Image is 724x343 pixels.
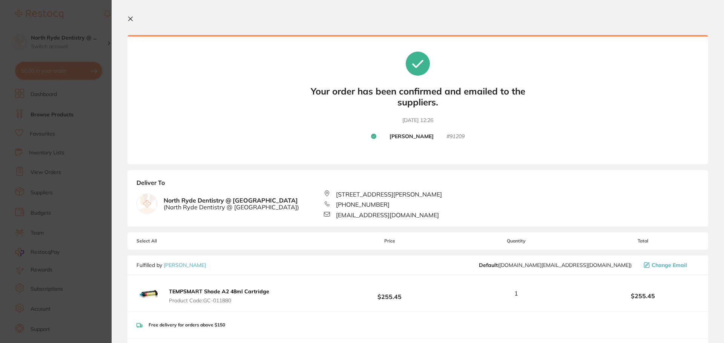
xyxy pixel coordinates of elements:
[169,297,269,303] span: Product Code: GC-011880
[479,262,498,268] b: Default
[137,194,157,214] img: empty.jpg
[167,288,271,304] button: TEMPSMART Shade A2 48ml Cartridge Product Code:GC-011880
[336,201,390,208] span: [PHONE_NUMBER]
[149,322,225,328] p: Free delivery for orders above $150
[514,290,518,297] span: 1
[164,262,206,268] a: [PERSON_NAME]
[333,238,446,244] span: Price
[169,288,269,295] b: TEMPSMART Shade A2 48ml Cartridge
[137,238,212,244] span: Select All
[587,293,699,299] b: $255.45
[164,204,299,210] span: ( North Ryde Dentistry @ [GEOGRAPHIC_DATA] )
[137,262,206,268] p: Fulfilled by
[479,262,632,268] span: customer.care@henryschein.com.au
[446,238,587,244] span: Quantity
[587,238,699,244] span: Total
[137,179,699,191] b: Deliver To
[641,262,699,268] button: Change Email
[333,287,446,300] b: $255.45
[652,262,687,268] span: Change Email
[446,133,465,140] small: # 91209
[390,133,434,140] b: [PERSON_NAME]
[137,281,161,305] img: aTdzaXZlaA
[305,86,531,108] b: Your order has been confirmed and emailed to the suppliers.
[336,212,439,218] span: [EMAIL_ADDRESS][DOMAIN_NAME]
[336,191,442,198] span: [STREET_ADDRESS][PERSON_NAME]
[164,197,299,211] b: North Ryde Dentistry @ [GEOGRAPHIC_DATA]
